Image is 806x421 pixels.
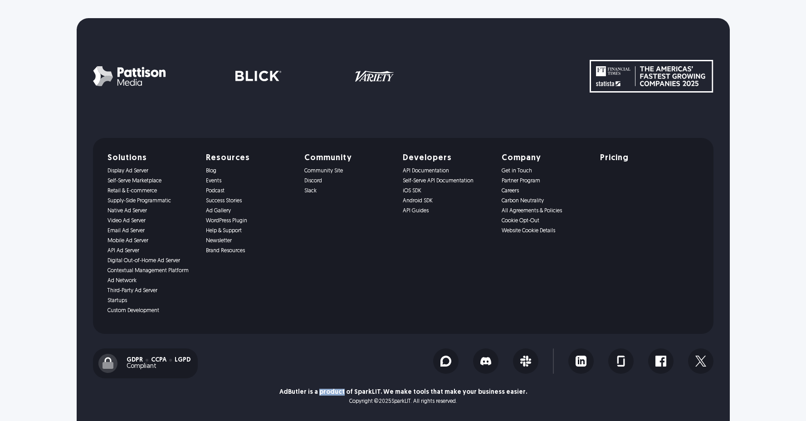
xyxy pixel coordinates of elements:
[107,308,195,314] a: Custom Development
[440,356,451,367] img: Discourse Icon
[206,238,293,244] a: Newsletter
[379,399,391,404] span: 2025
[107,228,195,234] a: Email Ad Server
[304,188,392,194] a: Slack
[107,278,195,284] a: Ad Network
[655,356,666,367] img: Facebook Icon
[107,168,195,174] a: Display Ad Server
[403,188,490,194] a: iOS SDK
[513,348,538,374] a: Slack Icon
[206,198,293,204] a: Success Stories
[600,154,688,162] a: Pricing
[502,188,589,194] a: Careers
[615,356,626,367] img: Glassdoor Icon
[473,348,498,374] a: Discord Icon
[648,348,674,374] a: Facebook Icon
[206,208,293,214] a: Ad Gallery
[568,348,594,374] a: LinkedIn Icon
[107,198,195,204] a: Supply-Side Programmatic
[502,218,589,224] a: Cookie Opt-Out
[107,154,195,162] h5: Solutions
[608,348,634,374] a: Glassdoor Icon
[520,356,531,367] img: Slack Icon
[127,363,191,370] div: Compliant
[403,168,490,174] a: API Documentation
[151,357,166,363] div: CCPA
[206,218,293,224] a: WordPress Plugin
[206,168,293,174] a: Blog
[107,238,195,244] a: Mobile Ad Server
[576,356,586,367] img: LinkedIn Icon
[206,248,293,254] a: Brand Resources
[600,154,629,162] h5: Pricing
[695,356,706,367] img: X Icon
[107,178,195,184] a: Self-Serve Marketplace
[502,208,589,214] a: All Agreements & Policies
[107,208,195,214] a: Native Ad Server
[206,154,293,162] h5: Resources
[502,154,589,162] h5: Company
[107,268,195,274] a: Contextual Management Platform
[502,178,589,184] a: Partner Program
[107,288,195,294] a: Third-Party Ad Server
[304,168,392,174] a: Community Site
[304,154,392,162] h5: Community
[279,389,527,396] p: AdButler is a product of SparkLIT. We make tools that make your business easier.
[127,357,143,363] div: GDPR
[107,218,195,224] a: Video Ad Server
[688,348,713,374] a: X Icon
[175,357,191,363] div: LGPD
[206,188,293,194] a: Podcast
[502,198,589,204] a: Carbon Neutrality
[107,188,195,194] a: Retail & E-commerce
[433,348,459,374] a: Discourse Icon
[403,154,490,162] h5: Developers
[206,228,293,234] a: Help & Support
[502,168,589,174] a: Get in Touch
[403,178,490,184] a: Self-Serve API Documentation
[349,398,457,405] p: Copyright © SparkLIT. All rights reserved.
[107,258,195,264] a: Digital Out-of-Home Ad Server
[304,178,392,184] a: Discord
[480,356,491,367] img: Discord Icon
[403,208,490,214] a: API Guides
[206,178,293,184] a: Events
[502,228,589,234] a: Website Cookie Details
[403,198,490,204] a: Android SDK
[107,298,195,304] a: Startups
[107,248,195,254] a: API Ad Server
